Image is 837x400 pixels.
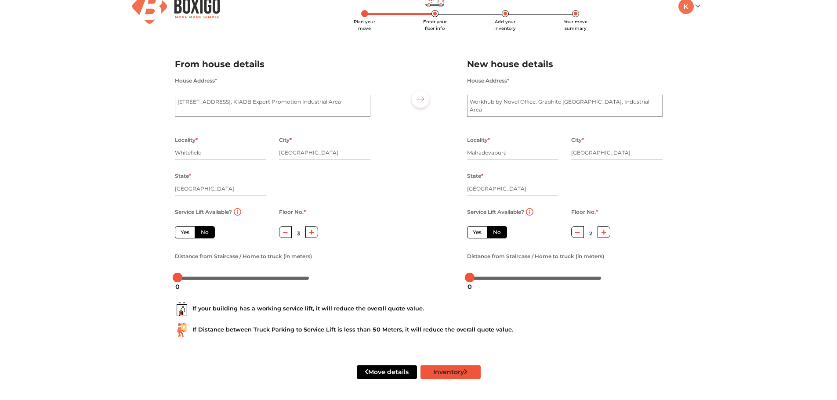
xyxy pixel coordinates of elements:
label: State [467,170,483,182]
label: No [195,226,215,238]
label: State [175,170,191,182]
span: Enter your floor info [423,19,447,31]
textarea: [STREET_ADDRESS], KIADB Export Promotion Industrial Area [175,95,370,117]
h2: From house details [175,57,370,72]
label: Service Lift Available? [175,206,232,218]
div: If Distance between Truck Parking to Service Lift is less than 50 Meters, it will reduce the over... [175,323,663,337]
div: 0 [464,279,475,294]
label: Distance from Staircase / Home to truck (in meters) [175,251,312,262]
div: If your building has a working service lift, it will reduce the overall quote value. [175,302,663,316]
label: Floor No. [571,206,598,218]
span: Add your inventory [494,19,516,31]
label: No [487,226,507,238]
label: Service Lift Available? [467,206,524,218]
label: House Address [467,75,509,86]
label: Yes [175,226,195,238]
label: Locality [467,134,490,146]
label: Yes [467,226,487,238]
img: ... [175,323,189,337]
button: Move details [357,365,417,379]
span: Plan your move [354,19,375,31]
img: ... [175,302,189,316]
label: Floor No. [279,206,306,218]
span: Your move summary [564,19,587,31]
label: Distance from Staircase / Home to truck (in meters) [467,251,604,262]
button: Inventory [420,365,481,379]
label: House Address [175,75,217,86]
label: City [279,134,292,146]
div: 0 [172,279,183,294]
textarea: Workhub by Novel Office, Graphite [GEOGRAPHIC_DATA], Industrial Area [467,95,663,117]
label: Locality [175,134,198,146]
h2: New house details [467,57,663,72]
label: City [571,134,584,146]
